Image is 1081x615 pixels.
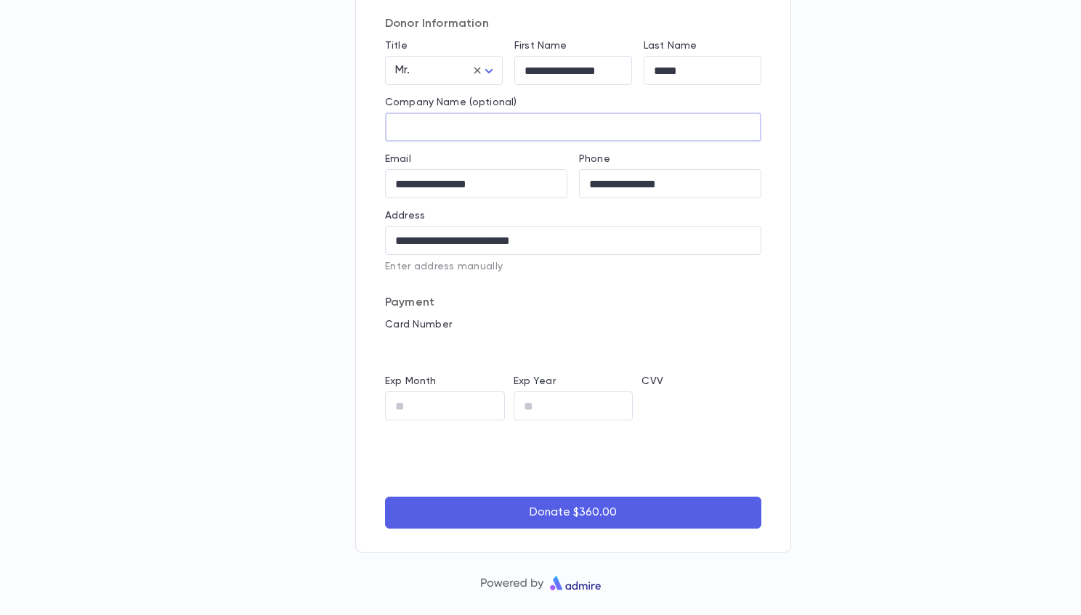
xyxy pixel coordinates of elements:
[385,261,761,272] p: Enter address manually
[641,391,761,420] iframe: cvv
[385,57,503,85] div: Mr.
[385,210,425,221] label: Address
[385,335,761,364] iframe: card
[641,375,761,387] p: CVV
[385,153,411,165] label: Email
[514,375,556,387] label: Exp Year
[644,40,697,52] label: Last Name
[385,375,436,387] label: Exp Month
[385,319,761,330] p: Card Number
[579,153,610,165] label: Phone
[385,17,761,31] p: Donor Information
[395,65,410,76] span: Mr.
[385,497,761,529] button: Donate $360.00
[385,296,761,310] p: Payment
[385,40,408,52] label: Title
[385,97,517,108] label: Company Name (optional)
[514,40,567,52] label: First Name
